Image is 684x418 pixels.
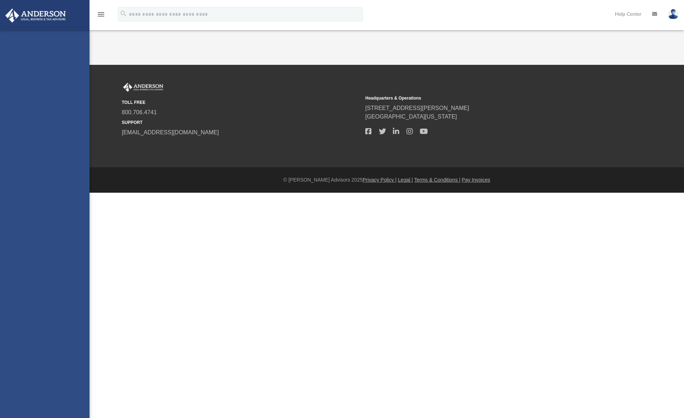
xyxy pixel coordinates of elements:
[122,119,360,126] small: SUPPORT
[365,105,469,111] a: [STREET_ADDRESS][PERSON_NAME]
[120,10,127,18] i: search
[122,109,157,115] a: 800.706.4741
[398,177,413,183] a: Legal |
[97,10,105,19] i: menu
[97,14,105,19] a: menu
[122,99,360,106] small: TOLL FREE
[122,83,165,92] img: Anderson Advisors Platinum Portal
[90,176,684,184] div: © [PERSON_NAME] Advisors 2025
[668,9,679,19] img: User Pic
[414,177,461,183] a: Terms & Conditions |
[365,114,457,120] a: [GEOGRAPHIC_DATA][US_STATE]
[3,9,68,23] img: Anderson Advisors Platinum Portal
[122,129,219,135] a: [EMAIL_ADDRESS][DOMAIN_NAME]
[462,177,490,183] a: Pay Invoices
[365,95,604,101] small: Headquarters & Operations
[363,177,397,183] a: Privacy Policy |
